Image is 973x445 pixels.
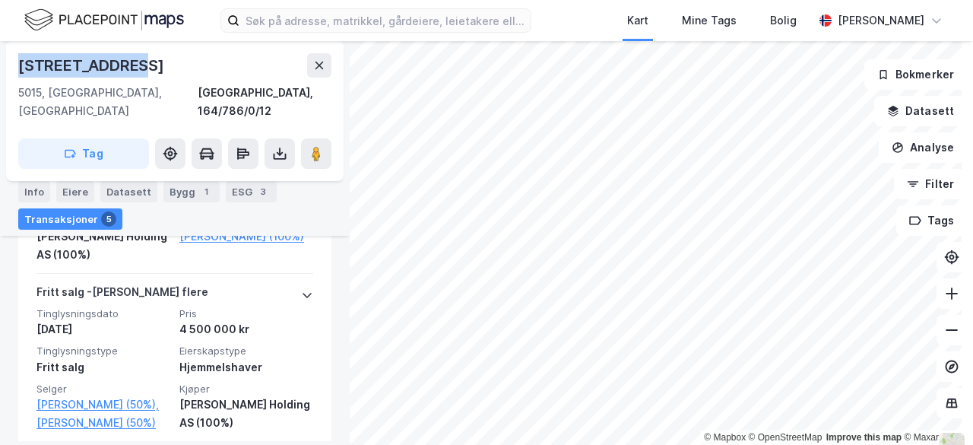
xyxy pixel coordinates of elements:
[56,181,94,202] div: Eiere
[100,181,157,202] div: Datasett
[36,227,170,264] div: [PERSON_NAME] Holding AS (100%)
[239,9,531,32] input: Søk på adresse, matrikkel, gårdeiere, leietakere eller personer
[864,59,967,90] button: Bokmerker
[749,432,822,443] a: OpenStreetMap
[627,11,648,30] div: Kart
[179,345,313,358] span: Eierskapstype
[826,432,902,443] a: Improve this map
[897,372,973,445] div: Kontrollprogram for chat
[36,345,170,358] span: Tinglysningstype
[179,396,313,432] div: [PERSON_NAME] Holding AS (100%)
[179,307,313,320] span: Pris
[24,7,184,33] img: logo.f888ab2527a4732fd821a326f86c7f29.svg
[179,320,313,339] div: 4 500 000 kr
[36,396,170,414] a: [PERSON_NAME] (50%),
[36,358,170,377] div: Fritt salg
[179,227,313,246] a: [PERSON_NAME] (100%)
[897,372,973,445] iframe: Chat Widget
[838,11,924,30] div: [PERSON_NAME]
[879,132,967,163] button: Analyse
[255,184,271,199] div: 3
[18,138,149,169] button: Tag
[18,84,198,120] div: 5015, [GEOGRAPHIC_DATA], [GEOGRAPHIC_DATA]
[198,184,214,199] div: 1
[36,283,208,307] div: Fritt salg - [PERSON_NAME] flere
[179,358,313,377] div: Hjemmelshaver
[682,11,737,30] div: Mine Tags
[704,432,746,443] a: Mapbox
[894,169,967,199] button: Filter
[101,211,116,227] div: 5
[198,84,331,120] div: [GEOGRAPHIC_DATA], 164/786/0/12
[226,181,277,202] div: ESG
[36,307,170,320] span: Tinglysningsdato
[874,96,967,126] button: Datasett
[896,205,967,236] button: Tags
[36,414,170,432] a: [PERSON_NAME] (50%)
[18,53,167,78] div: [STREET_ADDRESS]
[18,181,50,202] div: Info
[36,383,170,396] span: Selger
[18,208,122,230] div: Transaksjoner
[179,383,313,396] span: Kjøper
[770,11,797,30] div: Bolig
[36,320,170,339] div: [DATE]
[163,181,220,202] div: Bygg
